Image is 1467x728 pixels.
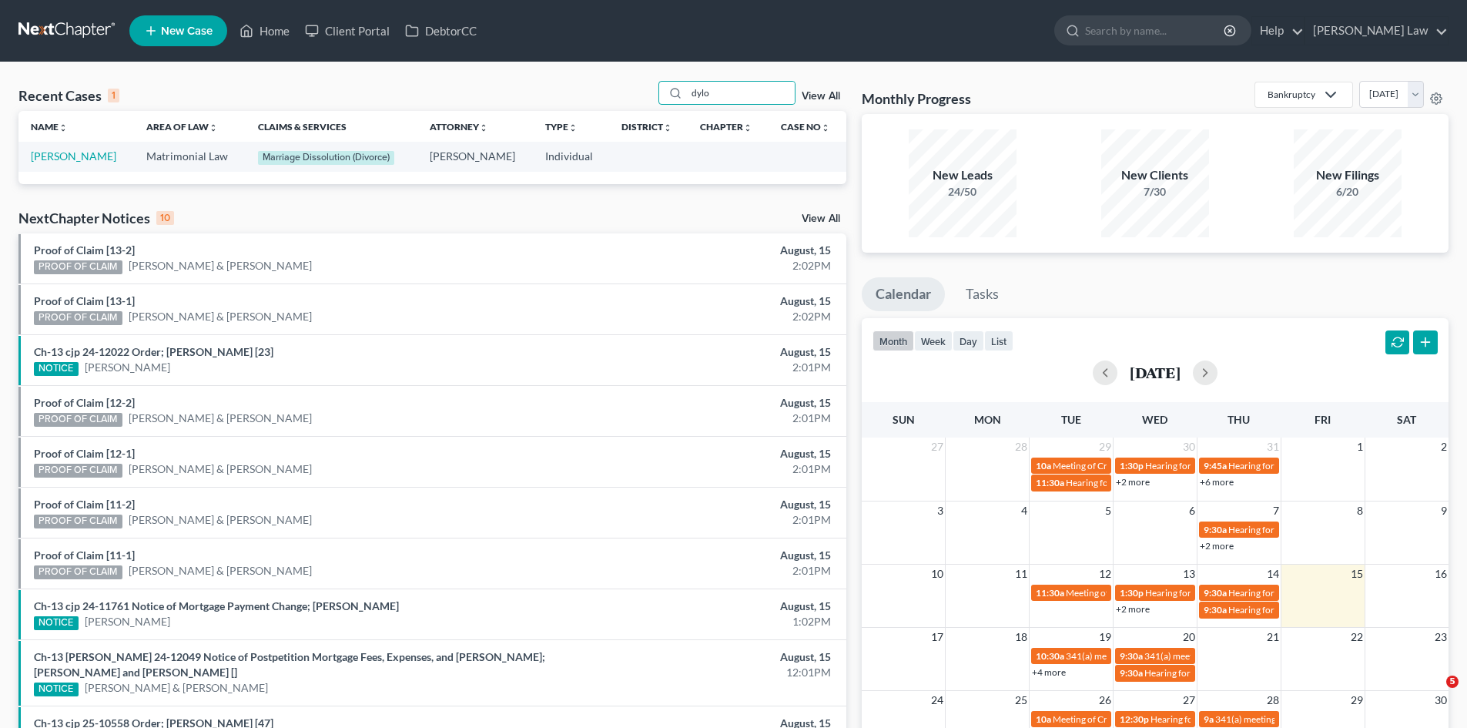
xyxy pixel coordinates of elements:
[129,258,312,273] a: [PERSON_NAME] & [PERSON_NAME]
[34,362,79,376] div: NOTICE
[1200,476,1234,488] a: +6 more
[1265,691,1281,710] span: 28
[700,121,752,133] a: Chapterunfold_more
[18,209,174,227] div: NextChapter Notices
[1355,502,1365,520] span: 8
[663,123,672,133] i: unfold_more
[1204,604,1227,616] span: 9:30a
[1228,587,1430,599] span: Hearing for [PERSON_NAME] & [PERSON_NAME]
[1145,460,1265,471] span: Hearing for [PERSON_NAME]
[1349,628,1365,646] span: 22
[1032,666,1066,678] a: +4 more
[1204,460,1227,471] span: 9:45a
[802,213,840,224] a: View All
[59,123,68,133] i: unfold_more
[1101,184,1209,200] div: 7/30
[129,411,312,426] a: [PERSON_NAME] & [PERSON_NAME]
[1228,460,1348,471] span: Hearing for [PERSON_NAME]
[1294,166,1402,184] div: New Filings
[1355,438,1365,456] span: 1
[34,260,122,274] div: PROOF OF CLAIM
[575,599,831,614] div: August, 15
[146,121,218,133] a: Area of Lawunfold_more
[575,665,831,680] div: 12:01PM
[1181,438,1197,456] span: 30
[31,149,116,163] a: [PERSON_NAME]
[1268,88,1315,101] div: Bankruptcy
[34,345,273,358] a: Ch-13 cjp 24-12022 Order; [PERSON_NAME] [23]
[108,89,119,102] div: 1
[85,614,170,629] a: [PERSON_NAME]
[34,549,135,562] a: Proof of Claim [11-1]
[781,121,830,133] a: Case Nounfold_more
[1200,540,1234,552] a: +2 more
[1271,502,1281,520] span: 7
[533,142,609,171] td: Individual
[1130,364,1181,381] h2: [DATE]
[1349,565,1365,583] span: 15
[936,502,945,520] span: 3
[1204,713,1214,725] span: 9a
[1415,676,1452,713] iframe: Intercom live chat
[34,599,399,612] a: Ch-13 cjp 24-11761 Notice of Mortgage Payment Change; [PERSON_NAME]
[430,121,488,133] a: Attorneyunfold_more
[914,330,953,351] button: week
[1036,650,1064,662] span: 10:30a
[909,166,1017,184] div: New Leads
[821,123,830,133] i: unfold_more
[1036,460,1051,471] span: 10a
[1294,184,1402,200] div: 6/20
[1144,650,1375,662] span: 341(a) meeting for [PERSON_NAME] & [PERSON_NAME]
[1097,438,1113,456] span: 29
[621,121,672,133] a: Districtunfold_more
[1066,477,1186,488] span: Hearing for [PERSON_NAME]
[952,277,1013,311] a: Tasks
[1116,603,1150,615] a: +2 more
[743,123,752,133] i: unfold_more
[984,330,1013,351] button: list
[161,25,213,37] span: New Case
[1104,502,1113,520] span: 5
[974,413,1001,426] span: Mon
[1433,628,1449,646] span: 23
[1181,565,1197,583] span: 13
[575,649,831,665] div: August, 15
[34,396,135,409] a: Proof of Claim [12-2]
[85,680,268,696] a: [PERSON_NAME] & [PERSON_NAME]
[575,294,831,309] div: August, 15
[232,17,297,45] a: Home
[1397,413,1416,426] span: Sat
[1142,413,1167,426] span: Wed
[1315,413,1331,426] span: Fri
[34,294,135,307] a: Proof of Claim [13-1]
[129,309,312,324] a: [PERSON_NAME] & [PERSON_NAME]
[129,563,312,579] a: [PERSON_NAME] & [PERSON_NAME]
[1036,587,1064,599] span: 11:30a
[1265,628,1281,646] span: 21
[258,151,395,165] div: Marriage Dissolution (Divorce)
[1150,713,1271,725] span: Hearing for [PERSON_NAME]
[1101,166,1209,184] div: New Clients
[1228,413,1250,426] span: Thu
[929,438,945,456] span: 27
[1120,587,1144,599] span: 1:30p
[929,565,945,583] span: 10
[134,142,246,171] td: Matrimonial Law
[34,498,135,511] a: Proof of Claim [11-2]
[34,311,122,325] div: PROOF OF CLAIM
[1228,524,1348,535] span: Hearing for [PERSON_NAME]
[1097,628,1113,646] span: 19
[575,243,831,258] div: August, 15
[1204,587,1227,599] span: 9:30a
[862,89,971,108] h3: Monthly Progress
[1439,438,1449,456] span: 2
[872,330,914,351] button: month
[1120,460,1144,471] span: 1:30p
[129,512,312,528] a: [PERSON_NAME] & [PERSON_NAME]
[575,360,831,375] div: 2:01PM
[1120,713,1149,725] span: 12:30p
[1053,713,1224,725] span: Meeting of Creditors for [PERSON_NAME]
[575,563,831,579] div: 2:01PM
[575,548,831,563] div: August, 15
[1120,667,1143,679] span: 9:30a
